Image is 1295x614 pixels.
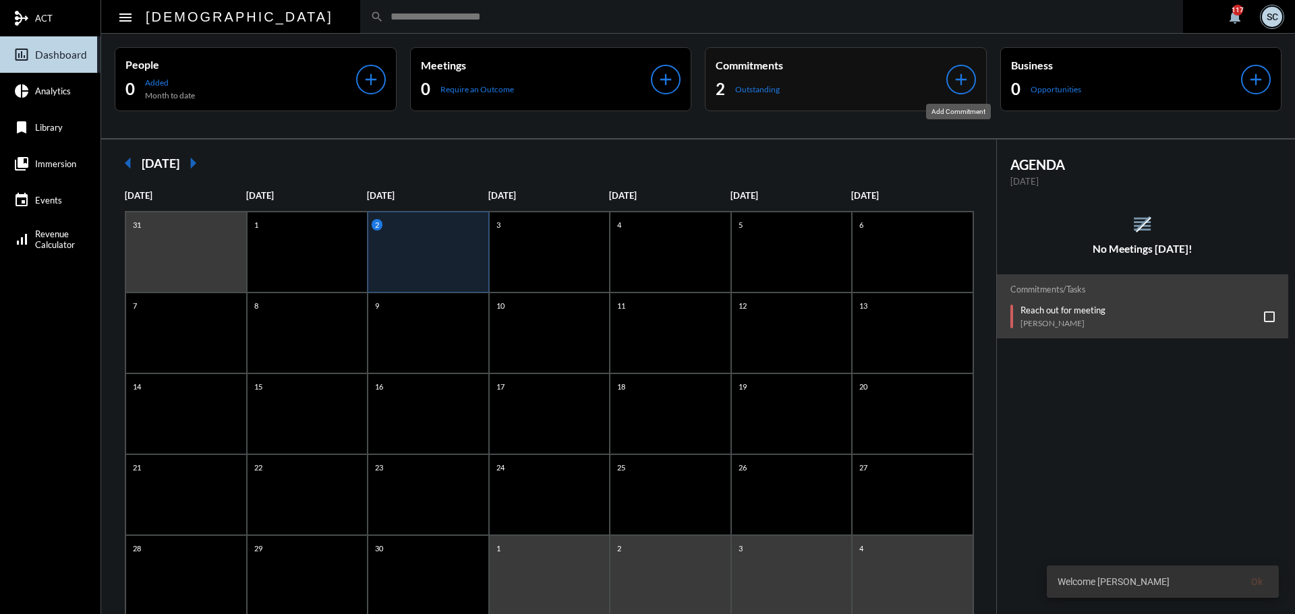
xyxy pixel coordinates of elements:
[1058,575,1170,588] span: Welcome [PERSON_NAME]
[1011,78,1020,100] h2: 0
[730,190,852,201] p: [DATE]
[440,84,514,94] p: Require an Outcome
[35,228,75,250] span: Revenue Calculator
[488,190,610,201] p: [DATE]
[493,381,508,392] p: 17
[117,9,134,26] mat-icon: Side nav toggle icon
[251,543,266,554] p: 29
[35,158,76,169] span: Immersion
[251,381,266,392] p: 15
[716,59,946,71] p: Commitments
[1010,284,1275,295] h2: Commitments/Tasks
[35,195,62,206] span: Events
[13,47,30,63] mat-icon: insert_chart_outlined
[251,462,266,473] p: 22
[142,156,179,171] h2: [DATE]
[35,86,71,96] span: Analytics
[926,104,991,119] div: Add Commitment
[997,243,1289,255] h5: No Meetings [DATE]!
[251,300,262,311] p: 8
[1232,5,1243,16] div: 117
[856,462,871,473] p: 27
[609,190,730,201] p: [DATE]
[493,462,508,473] p: 24
[13,192,30,208] mat-icon: event
[493,543,504,554] p: 1
[735,381,750,392] p: 19
[656,70,675,89] mat-icon: add
[1020,305,1105,315] p: Reach out for meeting
[246,190,368,201] p: [DATE]
[614,543,625,554] p: 2
[129,381,144,392] p: 14
[1251,576,1263,587] span: Ok
[125,190,246,201] p: [DATE]
[367,190,488,201] p: [DATE]
[179,150,206,177] mat-icon: arrow_right
[112,3,139,30] button: Toggle sidenav
[716,78,725,100] h2: 2
[1131,213,1153,235] mat-icon: reorder
[1262,7,1282,27] div: SC
[372,219,382,231] p: 2
[13,10,30,26] mat-icon: mediation
[735,300,750,311] p: 12
[129,543,144,554] p: 28
[614,462,629,473] p: 25
[372,462,386,473] p: 23
[372,381,386,392] p: 16
[125,58,356,71] p: People
[952,70,971,89] mat-icon: add
[1246,70,1265,89] mat-icon: add
[1031,84,1081,94] p: Opportunities
[35,49,87,61] span: Dashboard
[362,70,380,89] mat-icon: add
[145,78,195,88] p: Added
[13,119,30,135] mat-icon: bookmark
[1010,176,1275,187] p: [DATE]
[614,381,629,392] p: 18
[735,84,780,94] p: Outstanding
[372,543,386,554] p: 30
[614,300,629,311] p: 11
[421,78,430,100] h2: 0
[145,90,195,100] p: Month to date
[13,156,30,172] mat-icon: collections_bookmark
[1010,156,1275,173] h2: AGENDA
[13,231,30,247] mat-icon: signal_cellular_alt
[614,219,625,231] p: 4
[851,190,973,201] p: [DATE]
[856,300,871,311] p: 13
[115,150,142,177] mat-icon: arrow_left
[125,78,135,100] h2: 0
[129,462,144,473] p: 21
[421,59,652,71] p: Meetings
[251,219,262,231] p: 1
[146,6,333,28] h2: [DEMOGRAPHIC_DATA]
[1227,9,1243,25] mat-icon: notifications
[856,543,867,554] p: 4
[35,13,53,24] span: ACT
[129,300,140,311] p: 7
[372,300,382,311] p: 9
[735,543,746,554] p: 3
[493,219,504,231] p: 3
[856,219,867,231] p: 6
[735,462,750,473] p: 26
[1020,318,1105,328] p: [PERSON_NAME]
[13,83,30,99] mat-icon: pie_chart
[1240,570,1273,594] button: Ok
[1011,59,1242,71] p: Business
[370,10,384,24] mat-icon: search
[35,122,63,133] span: Library
[129,219,144,231] p: 31
[493,300,508,311] p: 10
[735,219,746,231] p: 5
[856,381,871,392] p: 20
